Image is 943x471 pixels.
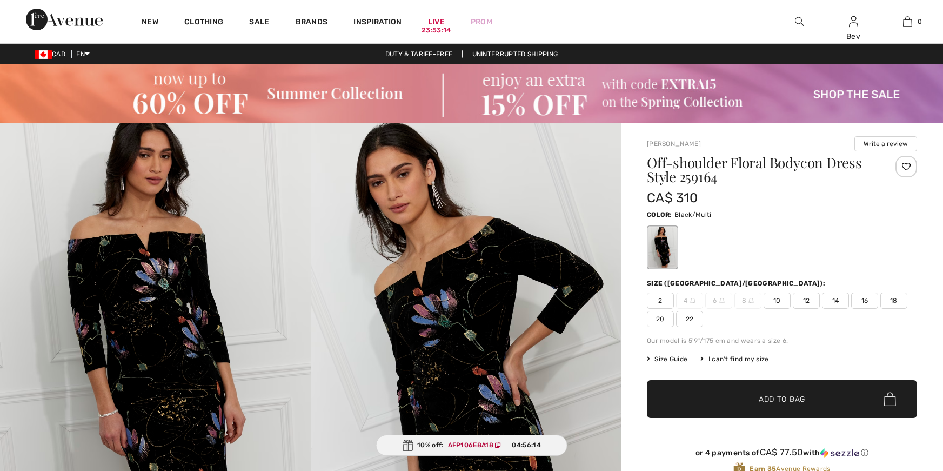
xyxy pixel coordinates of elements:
[647,140,701,148] a: [PERSON_NAME]
[402,440,413,451] img: Gift.svg
[647,211,672,218] span: Color:
[734,293,761,309] span: 8
[353,17,402,29] span: Inspiration
[512,440,540,450] span: 04:56:14
[184,17,223,29] a: Clothing
[647,354,687,364] span: Size Guide
[719,298,725,303] img: ring-m.svg
[705,293,732,309] span: 6
[700,354,768,364] div: I can't find my size
[903,15,912,28] img: My Bag
[880,293,907,309] span: 18
[795,15,804,28] img: search the website
[647,311,674,327] span: 20
[918,17,922,26] span: 0
[648,227,677,268] div: Black/Multi
[647,447,917,458] div: or 4 payments of with
[849,16,858,26] a: Sign In
[690,298,695,303] img: ring-m.svg
[760,447,804,457] span: CA$ 77.50
[676,293,703,309] span: 4
[422,25,451,36] div: 23:53:14
[647,380,917,418] button: Add to Bag
[647,293,674,309] span: 2
[76,50,90,58] span: EN
[820,448,859,458] img: Sezzle
[873,390,932,417] iframe: Opens a widget where you can chat to one of our agents
[376,435,567,456] div: 10% off:
[249,17,269,29] a: Sale
[764,293,791,309] span: 10
[881,15,934,28] a: 0
[471,16,492,28] a: Prom
[793,293,820,309] span: 12
[851,293,878,309] span: 16
[647,447,917,462] div: or 4 payments ofCA$ 77.50withSezzle Click to learn more about Sezzle
[35,50,70,58] span: CAD
[676,311,703,327] span: 22
[822,293,849,309] span: 14
[647,156,872,184] h1: Off-shoulder Floral Bodycon Dress Style 259164
[647,336,917,346] div: Our model is 5'9"/175 cm and wears a size 6.
[827,31,880,42] div: Bev
[35,50,52,59] img: Canadian Dollar
[647,278,827,288] div: Size ([GEOGRAPHIC_DATA]/[GEOGRAPHIC_DATA]):
[849,15,858,28] img: My Info
[748,298,754,303] img: ring-m.svg
[428,16,445,28] a: Live23:53:14
[854,136,917,151] button: Write a review
[674,211,711,218] span: Black/Multi
[759,394,805,405] span: Add to Bag
[448,441,493,449] ins: AFP106E8A18
[142,17,158,29] a: New
[647,190,698,205] span: CA$ 310
[296,17,328,29] a: Brands
[26,9,103,30] img: 1ère Avenue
